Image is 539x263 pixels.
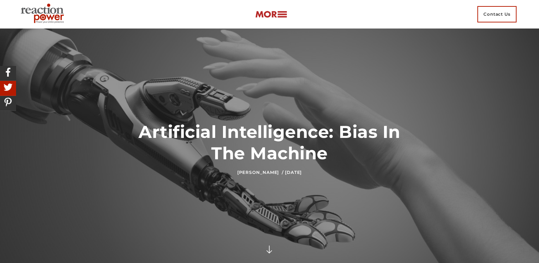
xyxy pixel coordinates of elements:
[2,66,14,78] img: Share On Facebook
[120,121,419,164] h1: Artificial Intelligence: Bias In The Machine
[477,6,517,22] span: Contact Us
[255,10,287,19] img: more-btn.png
[18,1,69,27] img: Executive Branding | Personal Branding Agency
[237,170,284,175] a: [PERSON_NAME] /
[285,170,302,175] time: [DATE]
[2,81,14,93] img: Share On Twitter
[2,96,14,108] img: Share On Pinterest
